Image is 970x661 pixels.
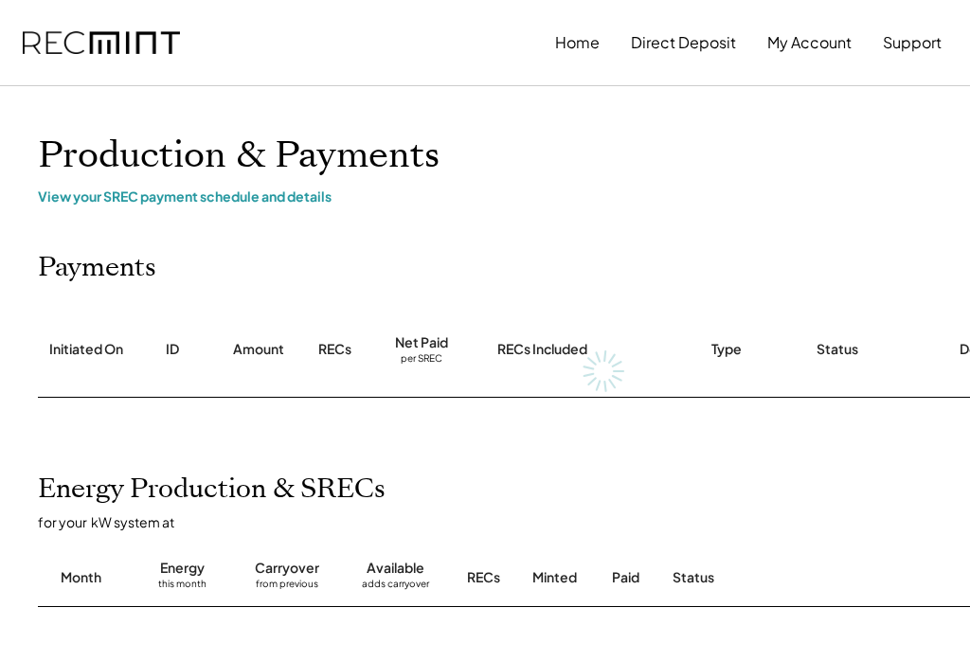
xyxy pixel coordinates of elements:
[158,578,207,597] div: this month
[711,340,742,359] div: Type
[612,568,639,587] div: Paid
[318,340,351,359] div: RECs
[255,559,319,578] div: Carryover
[23,31,180,55] img: recmint-logotype%403x.png
[160,559,205,578] div: Energy
[367,559,424,578] div: Available
[233,340,284,359] div: Amount
[883,24,942,62] button: Support
[817,340,858,359] div: Status
[38,252,156,284] h2: Payments
[401,352,442,366] div: per SREC
[395,333,448,352] div: Net Paid
[49,340,123,359] div: Initiated On
[467,568,500,587] div: RECs
[631,24,736,62] button: Direct Deposit
[166,340,179,359] div: ID
[497,340,587,359] div: RECs Included
[38,473,386,506] h2: Energy Production & SRECs
[362,578,429,597] div: adds carryover
[256,578,318,597] div: from previous
[532,568,577,587] div: Minted
[767,24,852,62] button: My Account
[555,24,600,62] button: Home
[61,568,101,587] div: Month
